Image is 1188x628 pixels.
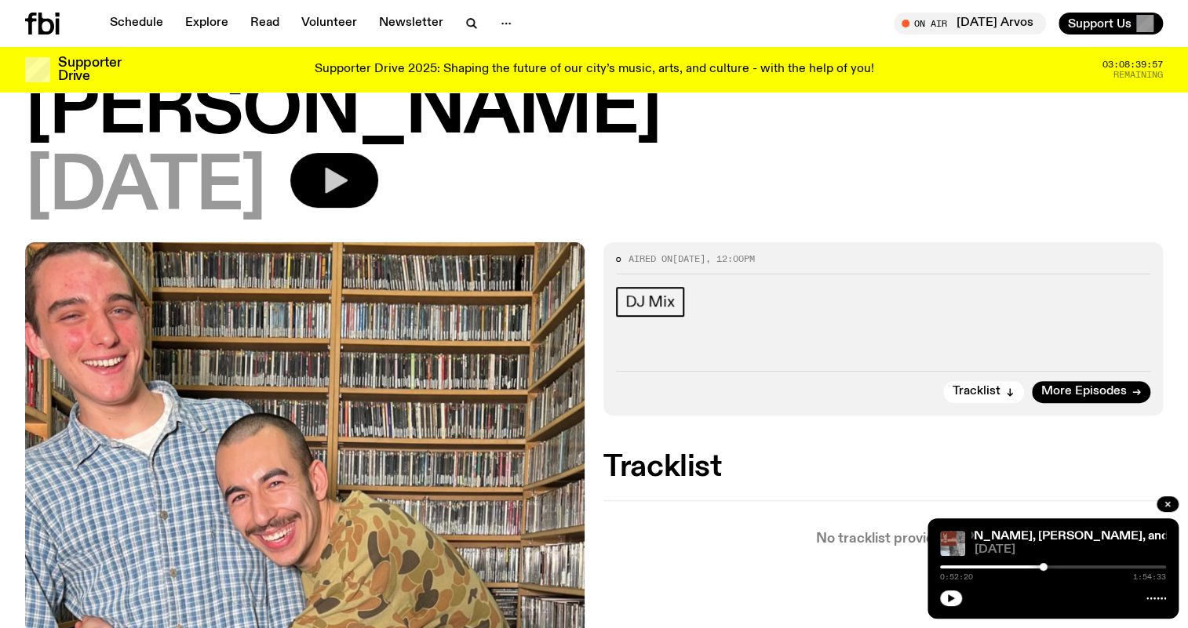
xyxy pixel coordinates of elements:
span: , 12:00pm [705,252,755,265]
button: Tracklist [943,381,1024,403]
span: 03:08:39:57 [1102,60,1163,69]
a: Newsletter [370,13,453,34]
a: More Episodes [1032,381,1150,403]
h3: Supporter Drive [58,56,121,83]
a: DJ Mix [616,287,684,317]
span: More Episodes [1041,386,1127,397]
a: Explore [176,13,238,34]
a: Volunteer [292,13,366,34]
a: Schedule [100,13,173,34]
span: [DATE] [672,252,705,265]
span: 1:54:33 [1133,573,1166,581]
h1: The Midday Mix with ch40 & [PERSON_NAME] [25,5,1163,147]
p: No tracklist provided [603,532,1163,546]
span: Tracklist [953,386,1000,397]
a: Read [241,13,289,34]
span: Aired on [629,252,672,265]
span: Remaining [1113,71,1163,79]
span: [DATE] [975,544,1166,556]
p: Supporter Drive 2025: Shaping the future of our city’s music, arts, and culture - with the help o... [315,63,874,77]
button: On Air[DATE] Arvos [894,13,1046,34]
span: Support Us [1068,16,1132,31]
h2: Tracklist [603,453,1163,481]
button: Support Us [1059,13,1163,34]
span: 0:52:20 [940,573,973,581]
span: DJ Mix [625,293,675,310]
span: [DATE] [25,153,265,223]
